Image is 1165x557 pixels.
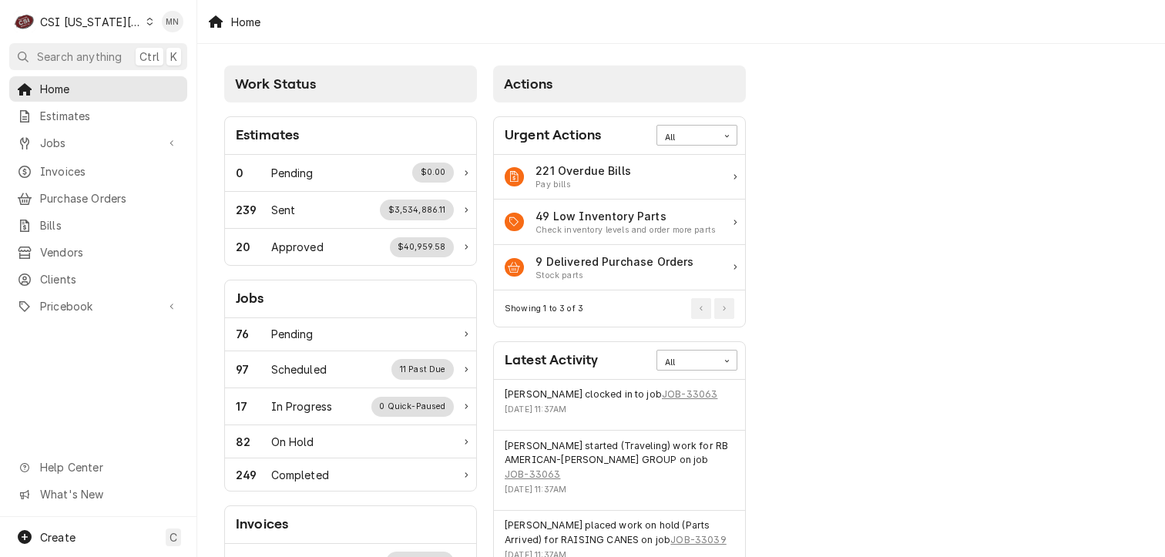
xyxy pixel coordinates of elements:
span: Vendors [40,244,180,260]
div: Card Header [225,506,476,544]
div: Work Status Count [236,467,271,483]
div: CSI [US_STATE][GEOGRAPHIC_DATA] [40,14,142,30]
button: Go to Previous Page [691,298,711,318]
a: Go to Help Center [9,455,187,480]
span: C [170,529,177,545]
div: Work Status Count [236,202,271,218]
span: Create [40,531,76,544]
div: Card Title [505,350,598,371]
div: Event [494,431,745,511]
a: Work Status [225,155,476,192]
span: Search anything [37,49,122,65]
div: Work Status Title [271,165,314,181]
a: Action Item [494,200,745,245]
div: Work Status Title [271,398,333,414]
div: Work Status Supplemental Data [380,200,454,220]
span: Ctrl [139,49,159,65]
div: Action Item Title [535,253,693,270]
div: Event String [505,518,734,547]
div: Card Title [236,288,264,309]
div: Card Data Filter Control [656,125,737,145]
div: Card Data [494,155,745,290]
div: Action Item Suggestion [535,179,631,191]
div: Work Status Title [271,467,329,483]
a: Go to Jobs [9,130,187,156]
span: Help Center [40,459,178,475]
div: Event String [505,439,734,482]
span: Estimates [40,108,180,124]
div: Work Status Count [236,398,271,414]
div: Card Column Header [224,65,477,102]
div: Work Status Count [236,361,271,377]
div: Action Item Suggestion [535,224,716,237]
div: Action Item Title [535,163,631,179]
div: Work Status Title [271,202,296,218]
div: Work Status Supplemental Data [412,163,454,183]
a: Work Status [225,229,476,265]
div: Work Status Count [236,165,271,181]
div: Card Footer: Pagination [494,290,745,327]
div: Work Status Title [271,361,327,377]
a: Work Status [225,192,476,229]
div: Work Status Title [271,434,314,450]
a: Purchase Orders [9,186,187,211]
button: Go to Next Page [714,298,734,318]
div: Card Header [225,117,476,155]
div: Action Item Suggestion [535,270,693,282]
div: Card Data Filter Control [656,350,737,370]
span: What's New [40,486,178,502]
a: Go to What's New [9,482,187,507]
div: Card: Estimates [224,116,477,267]
div: All [665,132,710,144]
a: Action Item [494,155,745,200]
span: Bills [40,217,180,233]
div: Work Status Supplemental Data [371,397,454,417]
div: Card Data [225,155,476,266]
button: Search anythingCtrlK [9,43,187,70]
span: Jobs [40,135,156,151]
div: Card Title [505,125,601,146]
span: Home [40,81,180,97]
span: Actions [504,76,552,92]
div: All [665,357,710,369]
div: Card: Jobs [224,280,477,492]
div: Card Title [236,125,299,146]
a: Estimates [9,103,187,129]
div: Melissa Nehls's Avatar [162,11,183,32]
a: Invoices [9,159,187,184]
a: JOB-33063 [662,388,717,401]
div: Card: Urgent Actions [493,116,746,328]
span: Purchase Orders [40,190,180,206]
div: CSI Kansas City's Avatar [14,11,35,32]
div: Card Data [225,318,476,492]
a: Work Status [225,351,476,388]
div: Event [494,380,745,431]
div: Work Status Count [236,434,271,450]
div: Action Item [494,245,745,290]
a: Work Status [225,458,476,491]
div: Event Details [505,388,717,422]
div: C [14,11,35,32]
div: Card Header [494,342,745,380]
div: Pagination Controls [689,298,735,318]
div: Card Header [225,280,476,318]
div: Work Status Supplemental Data [390,237,455,257]
span: Clients [40,271,180,287]
a: JOB-33063 [505,468,560,482]
div: Event String [505,388,717,401]
a: Work Status [225,318,476,351]
span: Work Status [235,76,316,92]
div: Event Timestamp [505,404,717,416]
div: Action Item Title [535,208,716,224]
div: Event Details [505,439,734,502]
div: Work Status Count [236,239,271,255]
span: K [170,49,177,65]
span: Invoices [40,163,180,180]
div: Work Status Count [236,326,271,342]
